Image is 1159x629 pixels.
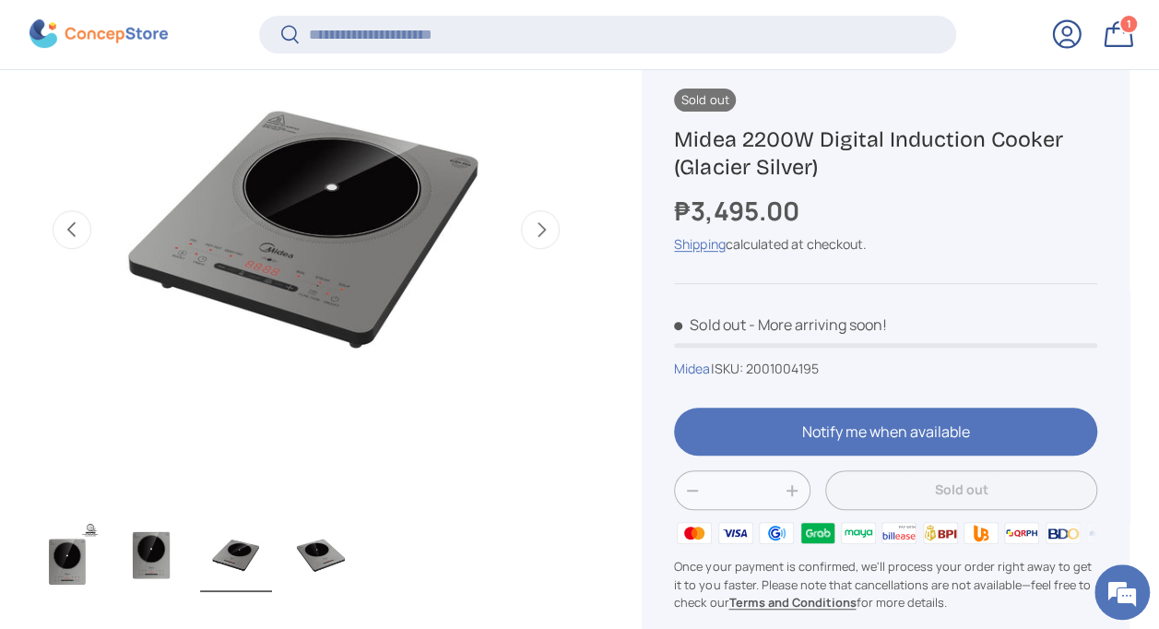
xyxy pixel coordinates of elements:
span: 2001004195 [745,360,818,377]
a: Shipping [674,235,725,253]
img: qrph [1001,519,1042,547]
span: 1 [1127,18,1131,31]
p: - More arriving soon! [748,314,886,335]
strong: ₱3,495.00 [674,194,803,229]
span: SKU: [714,360,742,377]
img: bdo [1043,519,1083,547]
img: metrobank [1083,519,1124,547]
button: Sold out [825,471,1097,511]
img: billease [879,519,919,547]
p: Once your payment is confirmed, we'll process your order right away to get it to you faster. Plea... [674,559,1097,612]
img: ubp [961,519,1001,547]
img: ConcepStore [30,20,168,49]
img: master [674,519,715,547]
img: visa [716,519,756,547]
img: Midea 2200W Digital Induction Cooker (Glacier Silver) [30,518,102,592]
a: Midea [674,360,710,377]
a: Terms and Conditions [728,594,856,611]
img: midea-2200w-digital-induction-cooker-glacier-silver-full-view-mang-kosme [115,518,187,592]
img: midea-2200w-digital-induction-cooker-glacier-silver-left-side-view-mang-kosme [200,518,272,592]
span: Sold out [674,314,745,335]
img: grabpay [797,519,837,547]
img: gcash [756,519,797,547]
div: calculated at checkout. [674,234,1097,254]
h1: Midea 2200W Digital Induction Cooker (Glacier Silver) [674,125,1097,182]
img: maya [838,519,879,547]
img: midea-2200w-digital-induction-cooker-glacier-silver-right-side-view-mang-kosme [285,518,357,592]
span: | [710,360,818,377]
span: Sold out [674,89,736,112]
img: bpi [920,519,961,547]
